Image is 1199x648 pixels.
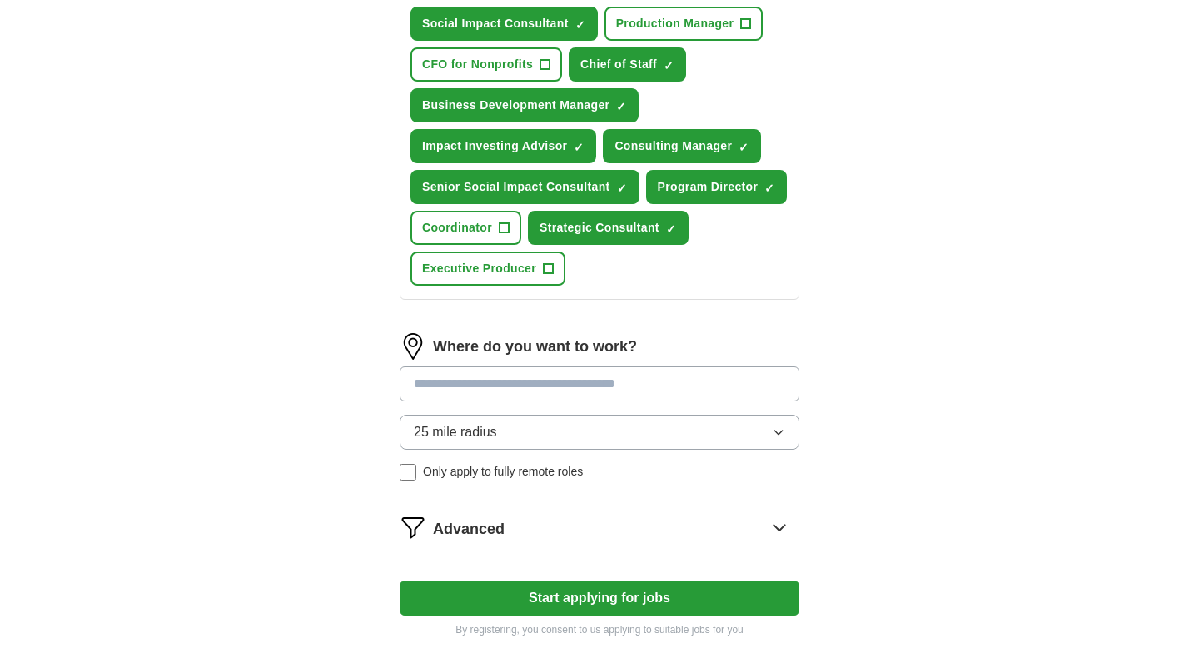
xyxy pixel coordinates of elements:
[666,222,676,236] span: ✓
[400,415,799,450] button: 25 mile radius
[614,137,732,155] span: Consulting Manager
[739,141,749,154] span: ✓
[410,252,565,286] button: Executive Producer
[414,422,497,442] span: 25 mile radius
[528,211,689,245] button: Strategic Consultant✓
[422,56,533,73] span: CFO for Nonprofits
[410,170,639,204] button: Senior Social Impact Consultant✓
[616,15,734,32] span: Production Manager
[400,581,799,616] button: Start applying for jobs
[422,260,536,277] span: Executive Producer
[423,463,583,481] span: Only apply to fully remote roles
[422,97,609,114] span: Business Development Manager
[410,129,596,163] button: Impact Investing Advisor✓
[410,88,639,122] button: Business Development Manager✓
[422,15,569,32] span: Social Impact Consultant
[422,178,610,196] span: Senior Social Impact Consultant
[658,178,759,196] span: Program Director
[580,56,657,73] span: Chief of Staff
[646,170,788,204] button: Program Director✓
[410,47,562,82] button: CFO for Nonprofits
[400,333,426,360] img: location.png
[400,514,426,541] img: filter
[400,622,799,637] p: By registering, you consent to us applying to suitable jobs for you
[400,464,416,481] input: Only apply to fully remote roles
[574,141,584,154] span: ✓
[433,518,505,541] span: Advanced
[569,47,686,82] button: Chief of Staff✓
[575,18,585,32] span: ✓
[433,336,637,358] label: Where do you want to work?
[410,211,521,245] button: Coordinator
[410,7,598,41] button: Social Impact Consultant✓
[616,100,626,113] span: ✓
[664,59,674,72] span: ✓
[603,129,761,163] button: Consulting Manager✓
[422,219,492,237] span: Coordinator
[617,182,627,195] span: ✓
[764,182,774,195] span: ✓
[540,219,659,237] span: Strategic Consultant
[422,137,567,155] span: Impact Investing Advisor
[604,7,764,41] button: Production Manager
